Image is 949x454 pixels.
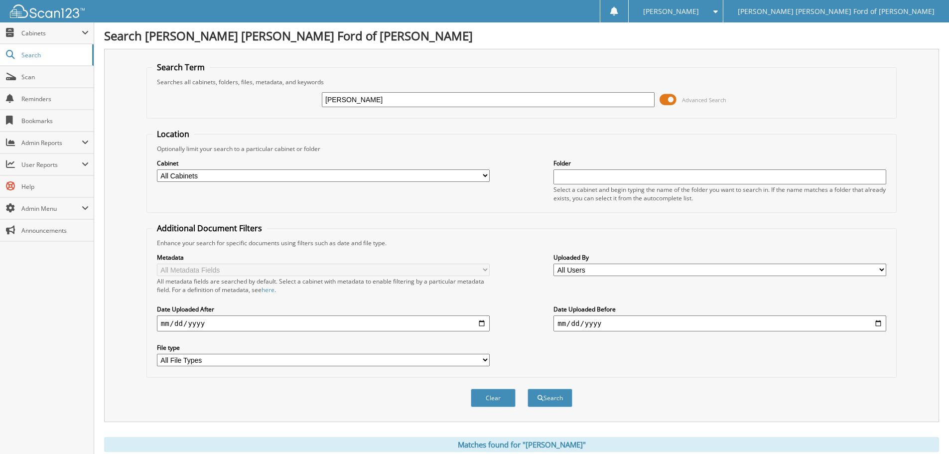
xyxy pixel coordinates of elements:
span: [PERSON_NAME] [PERSON_NAME] Ford of [PERSON_NAME] [738,8,935,14]
span: Advanced Search [682,96,726,104]
label: Cabinet [157,159,490,167]
button: Clear [471,389,516,407]
div: Select a cabinet and begin typing the name of the folder you want to search in. If the name match... [553,185,886,202]
span: Reminders [21,95,89,103]
legend: Search Term [152,62,210,73]
label: Metadata [157,253,490,262]
label: Date Uploaded After [157,305,490,313]
input: start [157,315,490,331]
h1: Search [PERSON_NAME] [PERSON_NAME] Ford of [PERSON_NAME] [104,27,939,44]
span: Bookmarks [21,117,89,125]
span: Cabinets [21,29,82,37]
label: Uploaded By [553,253,886,262]
div: All metadata fields are searched by default. Select a cabinet with metadata to enable filtering b... [157,277,490,294]
div: Optionally limit your search to a particular cabinet or folder [152,145,891,153]
img: scan123-logo-white.svg [10,4,85,18]
div: Enhance your search for specific documents using filters such as date and file type. [152,239,891,247]
button: Search [528,389,572,407]
span: Announcements [21,226,89,235]
span: User Reports [21,160,82,169]
span: [PERSON_NAME] [643,8,699,14]
div: Searches all cabinets, folders, files, metadata, and keywords [152,78,891,86]
div: Matches found for "[PERSON_NAME]" [104,437,939,452]
legend: Location [152,129,194,140]
a: here [262,286,274,294]
span: Search [21,51,87,59]
span: Scan [21,73,89,81]
input: end [553,315,886,331]
span: Admin Menu [21,204,82,213]
legend: Additional Document Filters [152,223,267,234]
label: Date Uploaded Before [553,305,886,313]
label: Folder [553,159,886,167]
span: Admin Reports [21,139,82,147]
span: Help [21,182,89,191]
label: File type [157,343,490,352]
